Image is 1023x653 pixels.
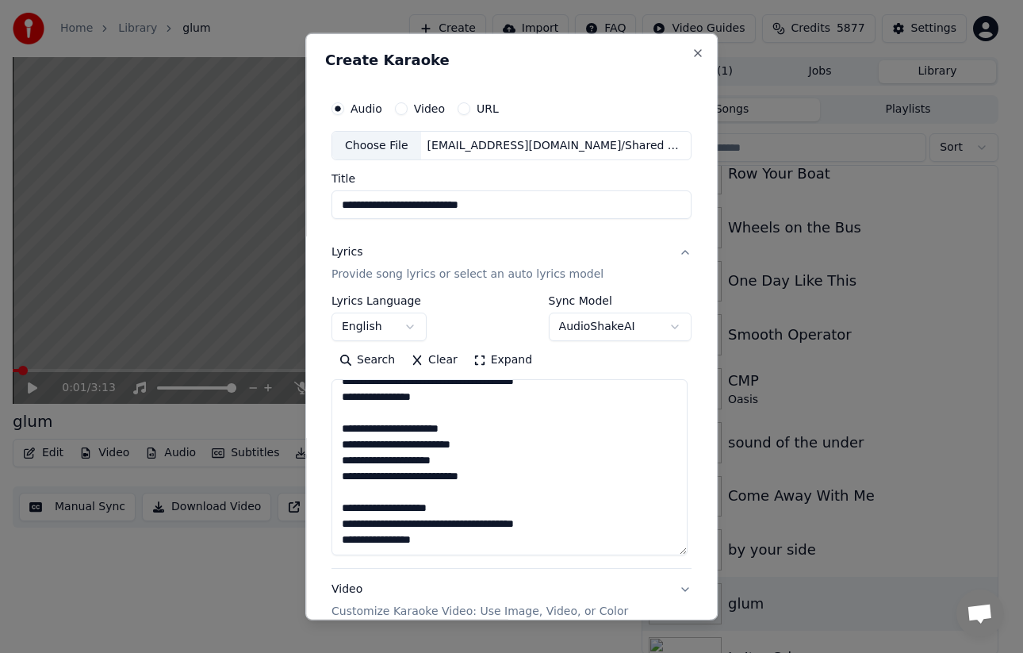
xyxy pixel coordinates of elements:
[331,569,692,632] button: VideoCustomize Karaoke Video: Use Image, Video, or Color
[331,582,628,620] div: Video
[477,102,499,113] label: URL
[549,295,692,306] label: Sync Model
[331,295,427,306] label: Lyrics Language
[414,102,445,113] label: Video
[331,295,692,568] div: LyricsProvide song lyrics or select an auto lyrics model
[331,348,403,373] button: Search
[331,244,362,260] div: Lyrics
[421,137,691,153] div: [EMAIL_ADDRESS][DOMAIN_NAME]/Shared drives/Sing King G Drive/Filemaker/CPT_Tracks/New Content/105...
[351,102,382,113] label: Audio
[331,232,692,295] button: LyricsProvide song lyrics or select an auto lyrics model
[466,348,540,373] button: Expand
[325,52,698,67] h2: Create Karaoke
[331,267,603,282] p: Provide song lyrics or select an auto lyrics model
[332,131,421,159] div: Choose File
[331,604,628,620] p: Customize Karaoke Video: Use Image, Video, or Color
[403,348,466,373] button: Clear
[331,173,692,184] label: Title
